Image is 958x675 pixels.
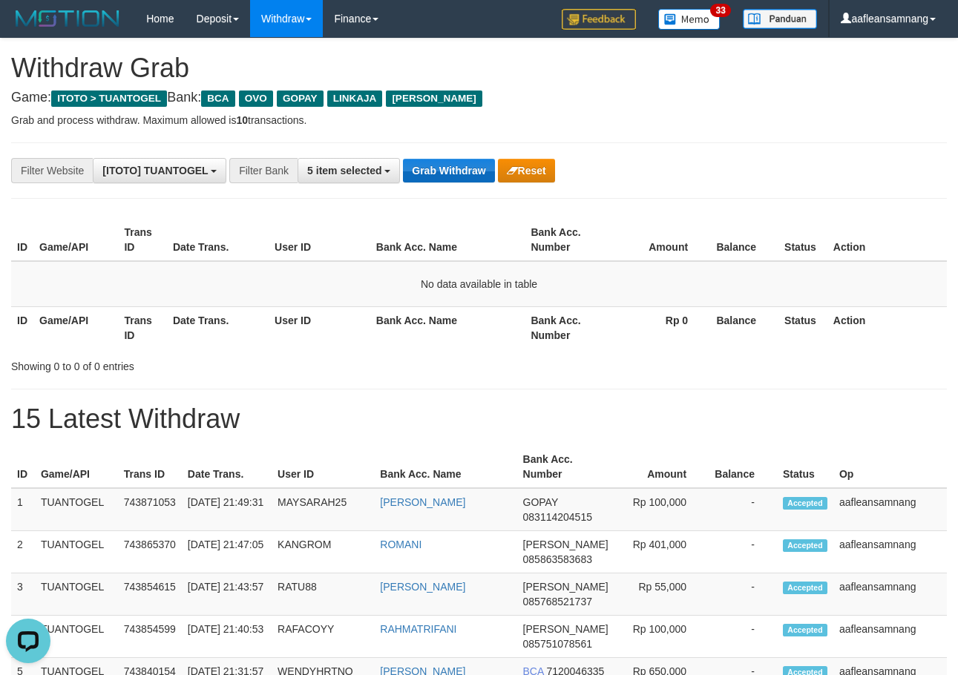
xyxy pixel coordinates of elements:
[11,113,947,128] p: Grab and process withdraw. Maximum allowed is transactions.
[523,496,558,508] span: GOPAY
[11,90,947,105] h4: Game: Bank:
[11,7,124,30] img: MOTION_logo.png
[11,353,388,374] div: Showing 0 to 0 of 0 entries
[523,638,592,650] span: Copy 085751078561 to clipboard
[33,306,118,349] th: Game/API
[272,616,374,658] td: RAFACOYY
[523,511,592,523] span: Copy 083114204515 to clipboard
[182,446,272,488] th: Date Trans.
[523,553,592,565] span: Copy 085863583683 to clipboard
[118,219,166,261] th: Trans ID
[709,446,777,488] th: Balance
[386,90,482,107] span: [PERSON_NAME]
[167,219,269,261] th: Date Trans.
[182,616,272,658] td: [DATE] 21:40:53
[523,623,608,635] span: [PERSON_NAME]
[272,573,374,616] td: RATU88
[614,488,709,531] td: Rp 100,000
[11,531,35,573] td: 2
[523,539,608,550] span: [PERSON_NAME]
[783,582,827,594] span: Accepted
[778,306,827,349] th: Status
[269,219,370,261] th: User ID
[307,165,381,177] span: 5 item selected
[778,219,827,261] th: Status
[374,446,516,488] th: Bank Acc. Name
[11,573,35,616] td: 3
[380,539,421,550] a: ROMANI
[272,531,374,573] td: KANGROM
[182,531,272,573] td: [DATE] 21:47:05
[658,9,721,30] img: Button%20Memo.svg
[118,616,182,658] td: 743854599
[118,573,182,616] td: 743854615
[523,596,592,607] span: Copy 085768521737 to clipboard
[614,531,709,573] td: Rp 401,000
[380,496,465,508] a: [PERSON_NAME]
[182,573,272,616] td: [DATE] 21:43:57
[118,446,182,488] th: Trans ID
[743,9,817,29] img: panduan.png
[35,573,118,616] td: TUANTOGEL
[236,114,248,126] strong: 10
[380,581,465,593] a: [PERSON_NAME]
[298,158,400,183] button: 5 item selected
[614,616,709,658] td: Rp 100,000
[783,497,827,510] span: Accepted
[118,488,182,531] td: 743871053
[710,219,778,261] th: Balance
[35,446,118,488] th: Game/API
[833,531,947,573] td: aafleansamnang
[327,90,383,107] span: LINKAJA
[370,306,525,349] th: Bank Acc. Name
[201,90,234,107] span: BCA
[525,306,609,349] th: Bank Acc. Number
[93,158,226,183] button: [ITOTO] TUANTOGEL
[118,306,166,349] th: Trans ID
[833,446,947,488] th: Op
[272,488,374,531] td: MAYSARAH25
[609,219,710,261] th: Amount
[182,488,272,531] td: [DATE] 21:49:31
[833,616,947,658] td: aafleansamnang
[709,488,777,531] td: -
[11,404,947,434] h1: 15 Latest Withdraw
[229,158,298,183] div: Filter Bank
[403,159,494,182] button: Grab Withdraw
[709,531,777,573] td: -
[498,159,555,182] button: Reset
[272,446,374,488] th: User ID
[33,219,118,261] th: Game/API
[562,9,636,30] img: Feedback.jpg
[709,573,777,616] td: -
[35,488,118,531] td: TUANTOGEL
[11,488,35,531] td: 1
[614,573,709,616] td: Rp 55,000
[517,446,614,488] th: Bank Acc. Number
[118,531,182,573] td: 743865370
[370,219,525,261] th: Bank Acc. Name
[523,581,608,593] span: [PERSON_NAME]
[51,90,167,107] span: ITOTO > TUANTOGEL
[11,446,35,488] th: ID
[783,624,827,636] span: Accepted
[11,53,947,83] h1: Withdraw Grab
[239,90,273,107] span: OVO
[167,306,269,349] th: Date Trans.
[709,616,777,658] td: -
[11,306,33,349] th: ID
[777,446,833,488] th: Status
[6,6,50,50] button: Open LiveChat chat widget
[833,573,947,616] td: aafleansamnang
[783,539,827,552] span: Accepted
[380,623,456,635] a: RAHMATRIFANI
[609,306,710,349] th: Rp 0
[827,306,947,349] th: Action
[827,219,947,261] th: Action
[710,306,778,349] th: Balance
[277,90,324,107] span: GOPAY
[35,616,118,658] td: TUANTOGEL
[11,219,33,261] th: ID
[614,446,709,488] th: Amount
[710,4,730,17] span: 33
